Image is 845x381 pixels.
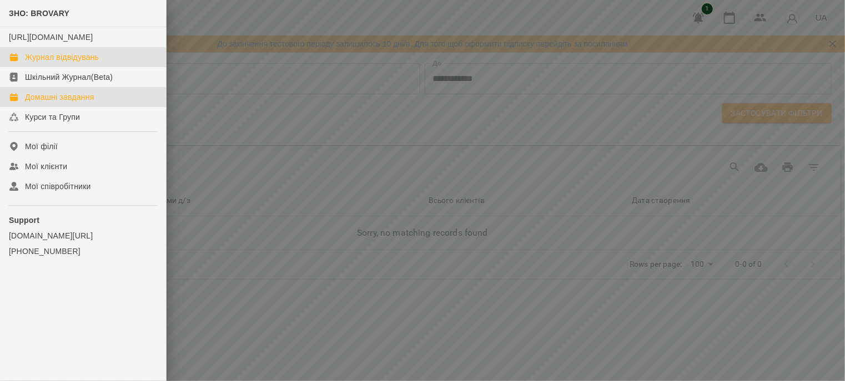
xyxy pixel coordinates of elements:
[25,72,113,83] div: Шкільний Журнал(Beta)
[9,246,157,257] a: [PHONE_NUMBER]
[9,215,157,226] p: Support
[9,9,69,18] span: ЗНО: BROVARY
[25,111,80,123] div: Курси та Групи
[25,161,67,172] div: Мої клієнти
[25,181,91,192] div: Мої співробітники
[9,230,157,241] a: [DOMAIN_NAME][URL]
[25,141,58,152] div: Мої філії
[25,92,94,103] div: Домашні завдання
[25,52,99,63] div: Журнал відвідувань
[9,33,93,42] a: [URL][DOMAIN_NAME]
